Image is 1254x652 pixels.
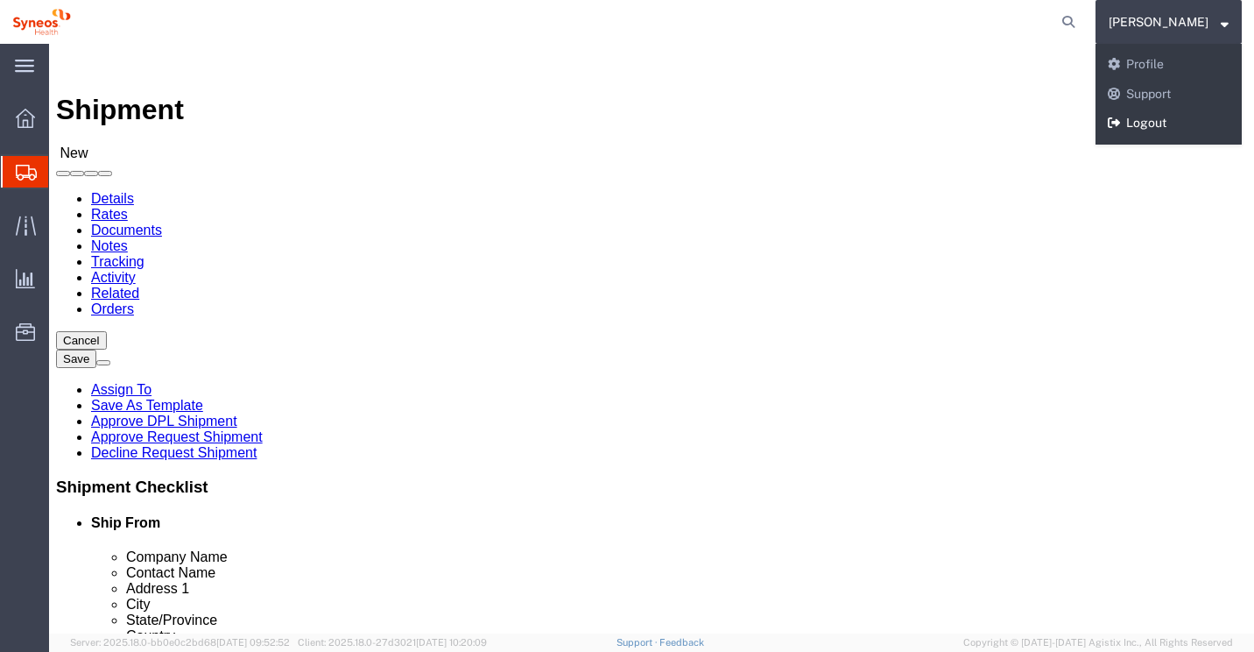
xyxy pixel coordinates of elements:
span: [DATE] 09:52:52 [216,637,290,648]
span: Client: 2025.18.0-27d3021 [298,637,487,648]
img: logo [12,9,71,35]
a: Support [1095,80,1242,110]
button: [PERSON_NAME] [1108,11,1229,32]
a: Logout [1095,109,1242,138]
span: Server: 2025.18.0-bb0e0c2bd68 [70,637,290,648]
iframe: FS Legacy Container [49,44,1254,634]
a: Feedback [659,637,704,648]
span: Beth Lomax [1109,12,1208,32]
span: Copyright © [DATE]-[DATE] Agistix Inc., All Rights Reserved [963,635,1233,650]
span: [DATE] 10:20:09 [416,637,487,648]
a: Support [616,637,660,648]
a: Profile [1095,50,1242,80]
